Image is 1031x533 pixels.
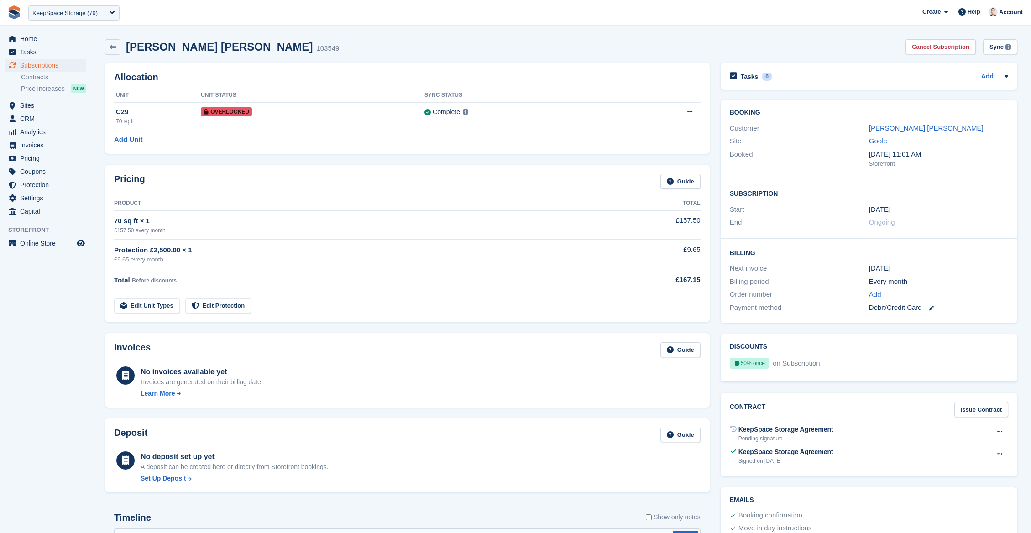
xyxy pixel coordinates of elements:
[21,73,86,82] a: Contracts
[5,192,86,204] a: menu
[646,512,652,522] input: Show only notes
[463,109,468,115] img: icon-info-grey-7440780725fd019a000dd9b08b2336e03edf1995a4989e88bcd33f0948082b44.svg
[116,117,201,125] div: 70 sq ft
[141,366,263,377] div: No invoices available yet
[869,204,890,215] time: 2025-08-27 00:00:00 UTC
[114,174,145,189] h2: Pricing
[869,218,895,226] span: Ongoing
[730,149,869,168] div: Booked
[730,217,869,228] div: End
[738,510,802,521] div: Booking confirmation
[771,359,820,367] span: on Subscription
[433,107,460,117] div: Complete
[730,277,869,287] div: Billing period
[5,205,86,218] a: menu
[5,178,86,191] a: menu
[730,123,869,134] div: Customer
[201,107,252,116] span: Overlocked
[5,99,86,112] a: menu
[114,72,701,83] h2: Allocation
[114,245,611,256] div: Protection £2,500.00 × 1
[8,225,91,235] span: Storefront
[730,136,869,146] div: Site
[762,73,772,81] div: 0
[424,88,617,103] th: Sync Status
[141,377,263,387] div: Invoices are generated on their billing date.
[989,7,998,16] img: Jeff Knox
[141,451,329,462] div: No deposit set up yet
[989,42,1004,52] div: Sync
[141,389,175,398] div: Learn More
[730,204,869,215] div: Start
[114,226,611,235] div: £157.50 every month
[114,88,201,103] th: Unit
[730,343,1008,350] h2: Discounts
[20,46,75,58] span: Tasks
[20,59,75,72] span: Subscriptions
[20,192,75,204] span: Settings
[20,237,75,250] span: Online Store
[981,72,994,82] a: Add
[5,139,86,152] a: menu
[114,512,151,523] h2: Timeline
[114,216,611,226] div: 70 sq ft × 1
[20,178,75,191] span: Protection
[126,41,313,53] h2: [PERSON_NAME] [PERSON_NAME]
[611,210,701,239] td: £157.50
[730,496,1008,504] h2: Emails
[869,149,1008,160] div: [DATE] 11:01 AM
[201,88,424,103] th: Unit Status
[5,112,86,125] a: menu
[20,205,75,218] span: Capital
[75,238,86,249] a: Preview store
[869,277,1008,287] div: Every month
[869,124,984,132] a: [PERSON_NAME] [PERSON_NAME]
[185,298,251,314] a: Edit Protection
[20,165,75,178] span: Coupons
[660,428,701,443] a: Guide
[738,457,833,465] div: Signed on [DATE]
[20,99,75,112] span: Sites
[611,275,701,285] div: £167.15
[660,342,701,357] a: Guide
[7,5,21,19] img: stora-icon-8386f47178a22dfd0bd8f6a31ec36ba5ce8667c1dd55bd0f319d3a0aa187defe.svg
[869,159,1008,168] div: Storefront
[730,402,766,417] h2: Contract
[905,39,976,54] a: Cancel Subscription
[1005,44,1011,50] img: icon-info-grey-7440780725fd019a000dd9b08b2336e03edf1995a4989e88bcd33f0948082b44.svg
[20,125,75,138] span: Analytics
[20,112,75,125] span: CRM
[141,474,329,483] a: Set Up Deposit
[730,358,769,369] div: 50% once
[611,196,701,211] th: Total
[954,402,1008,417] a: Issue Contract
[869,263,1008,274] div: [DATE]
[114,342,151,357] h2: Invoices
[141,462,329,472] p: A deposit can be created here or directly from Storefront bookings.
[5,59,86,72] a: menu
[114,298,180,314] a: Edit Unit Types
[20,32,75,45] span: Home
[5,32,86,45] a: menu
[114,428,147,443] h2: Deposit
[5,237,86,250] a: menu
[141,474,186,483] div: Set Up Deposit
[316,43,339,54] div: 103549
[730,303,869,313] div: Payment method
[999,8,1023,17] span: Account
[738,425,833,434] div: KeepSpace Storage Agreement
[141,389,263,398] a: Learn More
[869,137,887,145] a: Goole
[730,248,1008,257] h2: Billing
[738,447,833,457] div: KeepSpace Storage Agreement
[5,46,86,58] a: menu
[738,434,833,443] div: Pending signature
[5,152,86,165] a: menu
[741,73,759,81] h2: Tasks
[21,84,65,93] span: Price increases
[114,196,611,211] th: Product
[114,135,142,145] a: Add Unit
[869,303,1008,313] div: Debit/Credit Card
[114,276,130,284] span: Total
[968,7,980,16] span: Help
